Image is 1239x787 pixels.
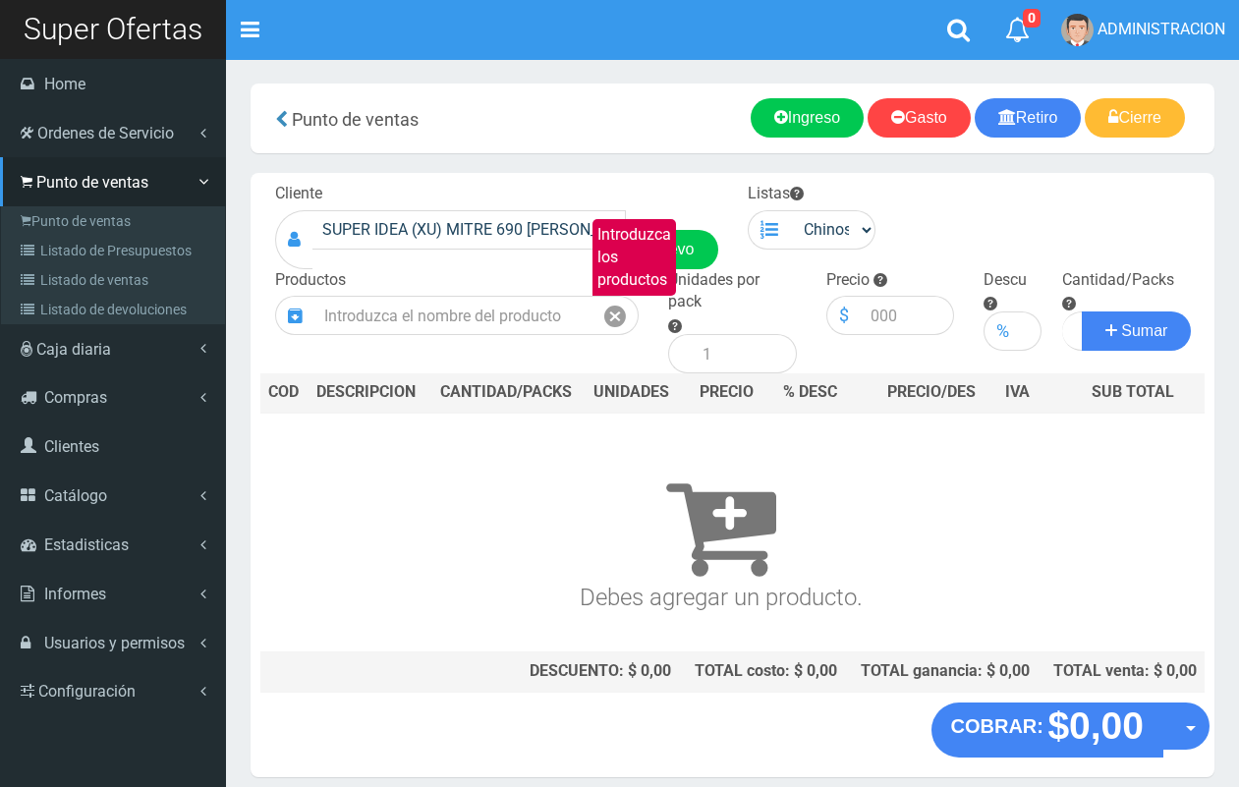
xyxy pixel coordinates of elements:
[275,183,322,205] label: Cliente
[44,75,85,93] span: Home
[44,437,99,456] span: Clientes
[1061,14,1094,46] img: User Image
[1023,9,1041,28] span: 0
[6,295,225,324] a: Listado de devoluciones
[826,296,861,335] div: $
[668,269,796,314] label: Unidades por pack
[1062,269,1174,292] label: Cantidad/Packs
[951,715,1043,737] strong: COBRAR:
[44,388,107,407] span: Compras
[309,373,428,413] th: DES
[687,660,837,683] div: TOTAL costo: $ 0,00
[268,441,1174,611] h3: Debes agregar un producto.
[783,382,837,401] span: % DESC
[1085,98,1185,138] a: Cierre
[975,98,1082,138] a: Retiro
[6,236,225,265] a: Listado de Presupuestos
[748,183,804,205] label: Listas
[1047,704,1144,747] strong: $0,00
[751,98,864,138] a: Ingreso
[292,109,419,130] span: Punto de ventas
[984,311,1021,351] div: %
[44,634,185,652] span: Usuarios y permisos
[24,12,202,46] span: Super Ofertas
[38,682,136,701] span: Configuración
[700,381,754,404] span: PRECIO
[275,269,346,292] label: Productos
[44,486,107,505] span: Catálogo
[984,269,1027,292] label: Descu
[826,269,870,292] label: Precio
[1092,381,1174,404] span: SUB TOTAL
[1062,311,1083,351] input: Cantidad
[853,660,1031,683] div: TOTAL ganancia: $ 0,00
[6,206,225,236] a: Punto de ventas
[592,219,676,297] label: Introduzca los productos
[1121,322,1167,339] span: Sumar
[314,296,592,335] input: Introduzca el nombre del producto
[44,535,129,554] span: Estadisticas
[584,373,679,413] th: UNIDADES
[429,373,584,413] th: CANTIDAD/PACKS
[861,296,954,335] input: 000
[1098,20,1225,38] span: ADMINISTRACION
[6,265,225,295] a: Listado de ventas
[345,382,416,401] span: CRIPCION
[1021,311,1042,351] input: 000
[36,173,148,192] span: Punto de ventas
[931,703,1164,758] button: COBRAR: $0,00
[36,340,111,359] span: Caja diaria
[37,124,174,142] span: Ordenes de Servicio
[1005,382,1030,401] span: IVA
[887,382,976,401] span: PRECIO/DES
[693,334,796,373] input: 1
[868,98,971,138] a: Gasto
[1082,311,1192,351] button: Sumar
[1045,660,1197,683] div: TOTAL venta: $ 0,00
[44,585,106,603] span: Informes
[260,373,309,413] th: COD
[312,210,626,250] input: Consumidor Final
[437,660,671,683] div: DESCUENTO: $ 0,00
